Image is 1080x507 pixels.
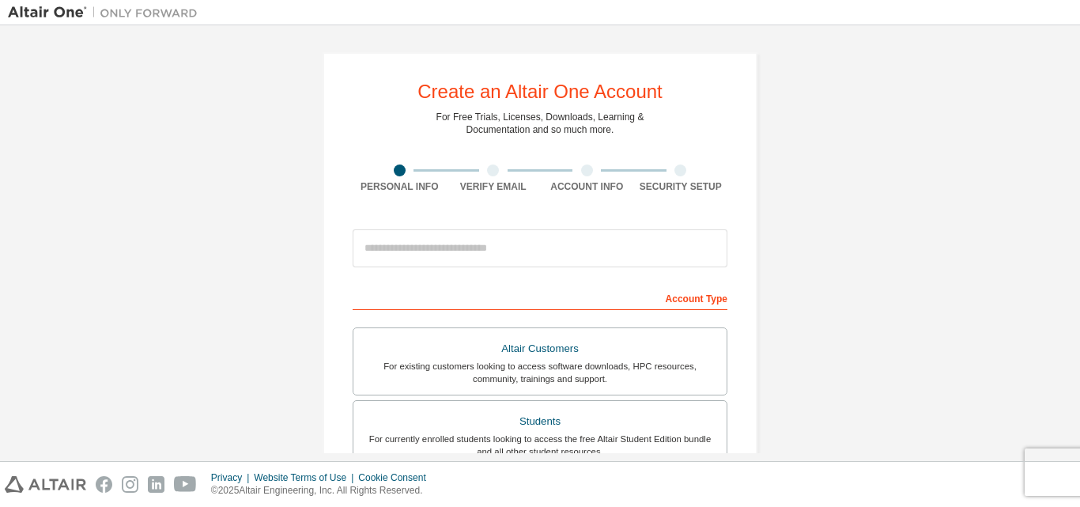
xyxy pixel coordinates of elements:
[363,338,717,360] div: Altair Customers
[174,476,197,493] img: youtube.svg
[417,82,663,101] div: Create an Altair One Account
[436,111,644,136] div: For Free Trials, Licenses, Downloads, Learning & Documentation and so much more.
[540,180,634,193] div: Account Info
[5,476,86,493] img: altair_logo.svg
[363,411,717,433] div: Students
[96,476,112,493] img: facebook.svg
[211,471,254,484] div: Privacy
[8,5,206,21] img: Altair One
[634,180,728,193] div: Security Setup
[122,476,138,493] img: instagram.svg
[353,180,447,193] div: Personal Info
[358,471,435,484] div: Cookie Consent
[148,476,164,493] img: linkedin.svg
[353,285,727,310] div: Account Type
[211,484,436,498] p: © 2025 Altair Engineering, Inc. All Rights Reserved.
[254,471,358,484] div: Website Terms of Use
[363,433,717,458] div: For currently enrolled students looking to access the free Altair Student Edition bundle and all ...
[363,360,717,385] div: For existing customers looking to access software downloads, HPC resources, community, trainings ...
[447,180,541,193] div: Verify Email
